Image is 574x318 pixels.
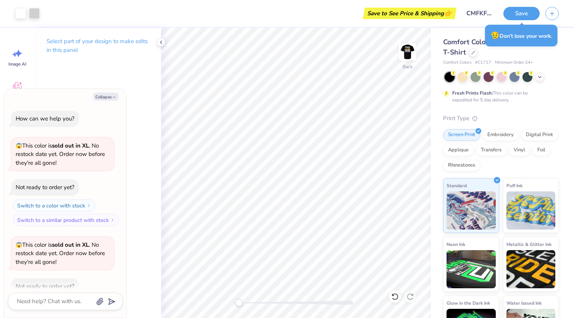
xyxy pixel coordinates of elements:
img: Standard [447,191,496,230]
span: Comfort Colors [443,59,471,66]
button: Switch to a color with stock [13,199,95,212]
div: Embroidery [482,129,519,141]
span: Image AI [8,61,26,67]
span: Glow in the Dark Ink [447,299,490,307]
span: This color is . No restock date yet. Order now before they're all gone! [16,142,105,167]
span: Water based Ink [506,299,542,307]
div: Print Type [443,114,559,123]
div: Not ready to order yet? [16,283,74,290]
div: Rhinestones [443,160,480,171]
span: Metallic & Glitter Ink [506,240,551,248]
span: Neon Ink [447,240,465,248]
span: Puff Ink [506,181,522,190]
span: 😥 [490,31,500,40]
span: This color is . No restock date yet. Order now before they're all gone! [16,241,105,266]
span: Minimum Order: 24 + [495,59,533,66]
strong: Fresh Prints Flash: [452,90,493,96]
img: Switch to a similar product with stock [110,218,115,222]
button: Collapse [93,93,119,101]
strong: sold out in XL [52,142,89,149]
div: Don’t lose your work. [485,25,558,47]
span: Comfort Colors Adult Heavyweight T-Shirt [443,37,556,57]
span: 😱 [16,241,22,249]
div: This color can be expedited for 5 day delivery. [452,90,546,103]
img: Metallic & Glitter Ink [506,250,556,288]
div: Not ready to order yet? [16,183,74,191]
span: # C1717 [475,59,491,66]
div: Back [403,63,413,70]
img: Puff Ink [506,191,556,230]
img: Switch to a color with stock [87,203,91,208]
input: Untitled Design [460,6,498,21]
img: Neon Ink [447,250,496,288]
div: Digital Print [521,129,558,141]
p: Select part of your design to make edits in this panel [47,37,149,55]
button: Save [503,7,540,20]
div: Accessibility label [235,299,243,307]
div: How can we help you? [16,115,74,122]
img: Back [400,44,415,59]
div: Applique [443,145,474,156]
strong: sold out in XL [52,241,89,249]
div: Screen Print [443,129,480,141]
div: Vinyl [509,145,530,156]
span: 😱 [16,142,22,149]
span: Standard [447,181,467,190]
span: 👉 [444,8,452,18]
div: Transfers [476,145,506,156]
button: Switch to a similar product with stock [13,214,119,226]
div: Foil [532,145,550,156]
div: Save to See Price & Shipping [365,8,455,19]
